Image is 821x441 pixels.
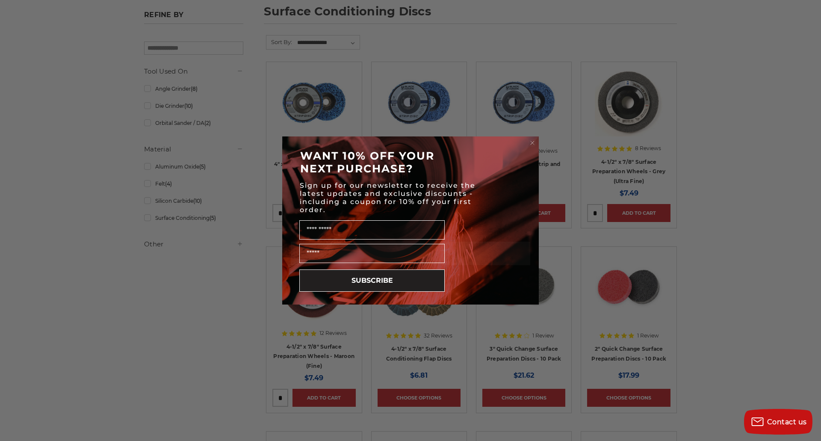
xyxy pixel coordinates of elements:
span: Sign up for our newsletter to receive the latest updates and exclusive discounts - including a co... [300,181,475,214]
button: Close dialog [528,139,537,147]
span: Contact us [767,418,807,426]
span: WANT 10% OFF YOUR NEXT PURCHASE? [300,149,434,175]
button: Contact us [744,409,812,435]
input: Email [299,244,445,263]
button: SUBSCRIBE [299,269,445,292]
